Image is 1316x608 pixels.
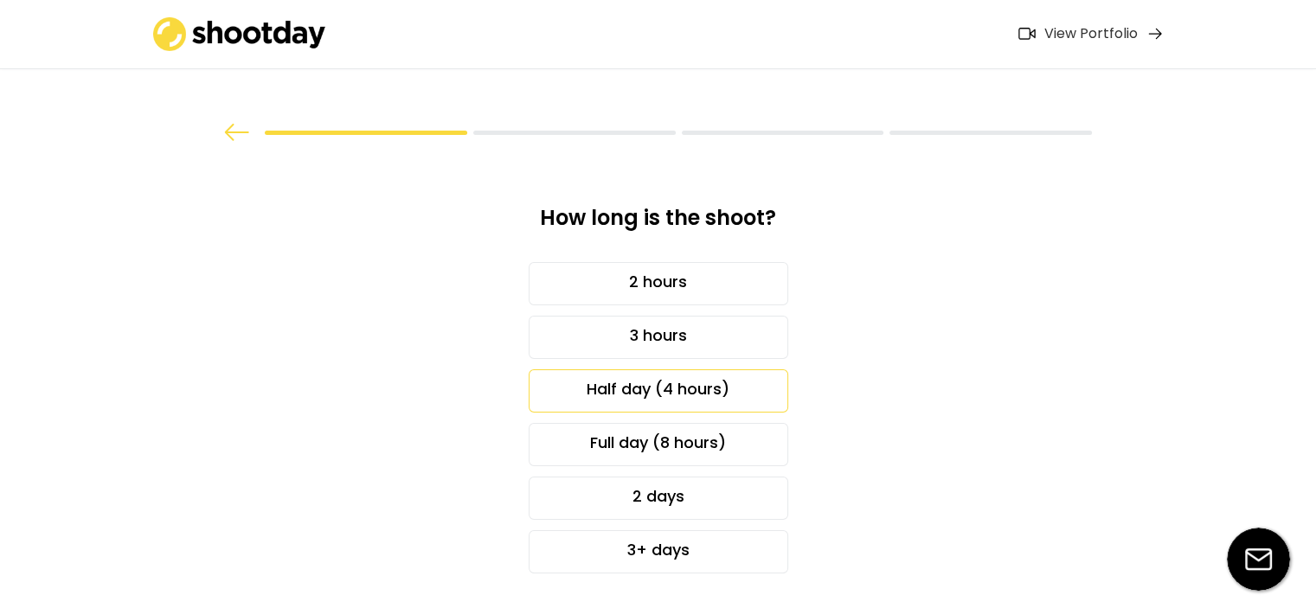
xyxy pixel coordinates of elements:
img: arrow%20back.svg [224,124,250,141]
img: email-icon%20%281%29.svg [1227,528,1290,591]
div: How long is the shoot? [423,204,894,245]
div: 2 hours [529,262,788,305]
img: shootday_logo.png [153,17,326,51]
div: Full day (8 hours) [529,423,788,466]
div: View Portfolio [1044,25,1138,43]
div: Half day (4 hours) [529,369,788,413]
img: Icon%20feather-video%402x.png [1018,28,1036,40]
div: 2 days [529,477,788,520]
div: 3 hours [529,316,788,359]
div: 3+ days [529,530,788,573]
